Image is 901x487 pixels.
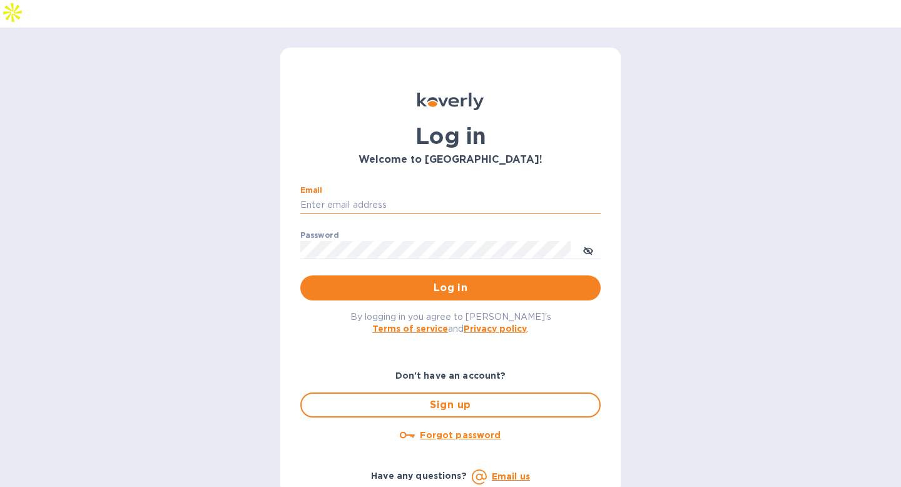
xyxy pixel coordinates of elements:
[576,237,601,262] button: toggle password visibility
[464,324,527,334] a: Privacy policy
[372,324,448,334] a: Terms of service
[395,371,506,381] b: Don't have an account?
[417,93,484,110] img: Koverly
[310,280,591,295] span: Log in
[300,232,339,239] label: Password
[300,187,322,194] label: Email
[420,430,501,440] u: Forgot password
[300,392,601,418] button: Sign up
[300,196,601,215] input: Enter email address
[300,123,601,149] h1: Log in
[371,471,467,481] b: Have any questions?
[312,397,589,413] span: Sign up
[350,312,551,334] span: By logging in you agree to [PERSON_NAME]'s and .
[300,275,601,300] button: Log in
[300,154,601,166] h3: Welcome to [GEOGRAPHIC_DATA]!
[492,471,530,481] a: Email us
